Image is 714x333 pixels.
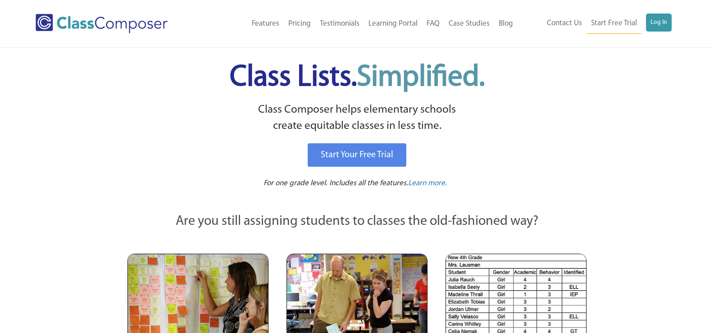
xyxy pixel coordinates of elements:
[247,14,284,34] a: Features
[364,14,422,34] a: Learning Portal
[646,14,672,32] a: Log In
[321,151,393,160] span: Start Your Free Trial
[542,14,587,33] a: Contact Us
[444,14,494,34] a: Case Studies
[408,178,447,189] a: Learn more.
[36,14,168,33] img: Class Composer
[308,143,406,167] a: Start Your Free Trial
[230,63,485,92] span: Class Lists.
[127,212,587,232] p: Are you still assigning students to classes the old-fashioned way?
[284,14,315,34] a: Pricing
[408,179,447,187] span: Learn more.
[422,14,444,34] a: FAQ
[494,14,518,34] a: Blog
[518,14,672,34] nav: Header Menu
[315,14,364,34] a: Testimonials
[587,14,641,34] a: Start Free Trial
[264,179,408,187] span: For one grade level. Includes all the features.
[126,102,588,135] p: Class Composer helps elementary schools create equitable classes in less time.
[203,14,518,34] nav: Header Menu
[357,63,485,92] span: Simplified.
